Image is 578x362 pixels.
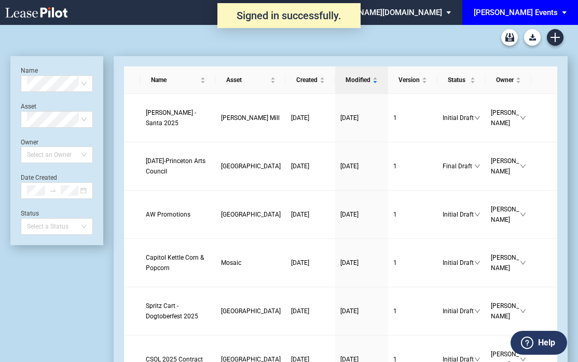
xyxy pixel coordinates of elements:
[474,211,480,218] span: down
[221,161,281,171] a: [GEOGRAPHIC_DATA]
[393,163,397,170] span: 1
[474,308,480,314] span: down
[340,163,359,170] span: [DATE]
[340,113,383,123] a: [DATE]
[520,115,526,121] span: down
[21,210,39,217] label: Status
[146,209,211,220] a: AW Promotions
[340,114,359,122] span: [DATE]
[520,260,526,266] span: down
[393,114,397,122] span: 1
[511,331,567,355] button: Help
[340,211,359,218] span: [DATE]
[291,258,330,268] a: [DATE]
[291,211,309,218] span: [DATE]
[221,209,281,220] a: [GEOGRAPHIC_DATA]
[393,259,397,266] span: 1
[398,75,420,85] span: Version
[437,66,486,94] th: Status
[547,29,563,46] a: Create new document
[474,260,480,266] span: down
[346,75,370,85] span: Modified
[501,29,518,46] a: Archive
[146,252,211,273] a: Capitol Kettle Corn & Popcorn
[474,163,480,169] span: down
[340,307,359,315] span: [DATE]
[49,187,57,194] span: to
[340,209,383,220] a: [DATE]
[146,157,205,175] span: Day of the Dead-Princeton Arts Council
[146,301,211,321] a: Spritz Cart - Dogtoberfest 2025
[538,336,555,350] label: Help
[296,75,318,85] span: Created
[491,301,520,321] span: [PERSON_NAME]
[21,67,38,74] label: Name
[496,75,514,85] span: Owner
[21,174,57,181] label: Date Created
[443,161,474,171] span: Final Draft
[388,66,437,94] th: Version
[524,29,541,46] a: Download Blank Form
[291,307,309,315] span: [DATE]
[286,66,335,94] th: Created
[393,209,432,220] a: 1
[291,113,330,123] a: [DATE]
[21,103,36,110] label: Asset
[221,163,281,170] span: Princeton Shopping Center
[221,258,281,268] a: Mosaic
[474,115,480,121] span: down
[393,307,397,315] span: 1
[221,114,280,122] span: Atherton Mill
[291,114,309,122] span: [DATE]
[443,306,474,316] span: Initial Draft
[146,211,190,218] span: AW Promotions
[520,211,526,218] span: down
[221,211,281,218] span: Downtown Palm Beach Gardens
[217,3,361,28] div: Signed in successfully.
[393,211,397,218] span: 1
[216,66,286,94] th: Asset
[291,259,309,266] span: [DATE]
[291,306,330,316] a: [DATE]
[151,75,198,85] span: Name
[474,8,558,17] div: [PERSON_NAME] Events
[141,66,216,94] th: Name
[146,156,211,177] a: [DATE]-Princeton Arts Council
[491,252,520,273] span: [PERSON_NAME]
[393,306,432,316] a: 1
[491,156,520,177] span: [PERSON_NAME]
[291,161,330,171] a: [DATE]
[393,258,432,268] a: 1
[520,308,526,314] span: down
[146,254,204,272] span: Capitol Kettle Corn & Popcorn
[443,209,474,220] span: Initial Draft
[491,108,520,128] span: [PERSON_NAME]
[491,204,520,225] span: [PERSON_NAME]
[340,259,359,266] span: [DATE]
[443,258,474,268] span: Initial Draft
[340,161,383,171] a: [DATE]
[226,75,268,85] span: Asset
[335,66,388,94] th: Modified
[393,113,432,123] a: 1
[448,75,468,85] span: Status
[340,306,383,316] a: [DATE]
[340,258,383,268] a: [DATE]
[146,302,198,320] span: Spritz Cart - Dogtoberfest 2025
[443,113,474,123] span: Initial Draft
[486,66,532,94] th: Owner
[291,209,330,220] a: [DATE]
[291,163,309,170] span: [DATE]
[393,161,432,171] a: 1
[221,113,281,123] a: [PERSON_NAME] Mill
[21,139,38,146] label: Owner
[146,109,196,127] span: Edwin McCora - Santa 2025
[221,306,281,316] a: [GEOGRAPHIC_DATA]
[221,307,281,315] span: Freshfields Village
[520,163,526,169] span: down
[146,108,211,128] a: [PERSON_NAME] - Santa 2025
[221,259,241,266] span: Mosaic
[49,187,57,194] span: swap-right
